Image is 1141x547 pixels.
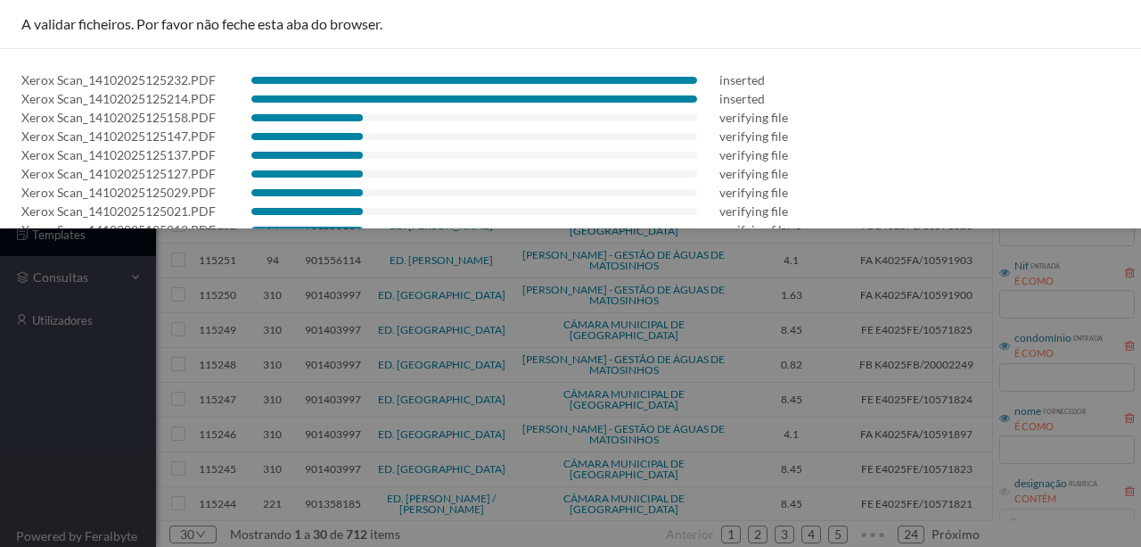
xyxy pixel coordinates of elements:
[21,89,216,108] div: Xerox Scan_14102025125214.PDF
[21,220,216,239] div: Xerox Scan_14102025125012.PDF
[719,183,788,202] div: verifying file
[21,183,216,202] div: Xerox Scan_14102025125029.PDF
[719,127,788,145] div: verifying file
[719,145,788,164] div: verifying file
[719,70,765,89] div: inserted
[21,127,216,145] div: Xerox Scan_14102025125147.PDF
[719,202,788,220] div: verifying file
[21,145,216,164] div: Xerox Scan_14102025125137.PDF
[21,108,216,127] div: Xerox Scan_14102025125158.PDF
[21,202,216,220] div: Xerox Scan_14102025125021.PDF
[21,164,216,183] div: Xerox Scan_14102025125127.PDF
[21,70,216,89] div: Xerox Scan_14102025125232.PDF
[719,164,788,183] div: verifying file
[719,220,788,239] div: verifying file
[21,14,1120,34] div: A validar ficheiros. Por favor não feche esta aba do browser.
[719,108,788,127] div: verifying file
[719,89,765,108] div: inserted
